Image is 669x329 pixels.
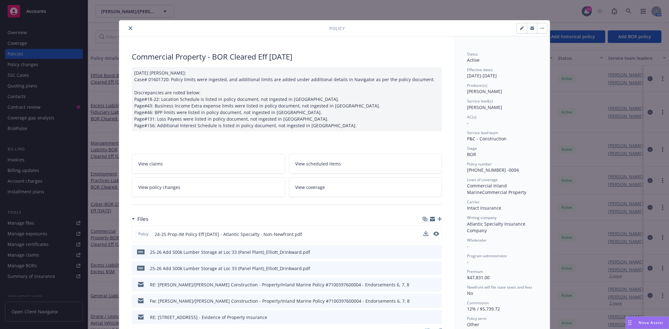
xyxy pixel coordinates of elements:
[155,231,302,238] span: 24-25 Prop-IM Policy Eff [DATE] - Atlantic Specialty - Non-Newfront.pdf
[434,298,439,304] button: preview file
[132,154,285,174] a: View claims
[138,160,163,167] span: View claims
[423,231,428,236] button: download file
[467,316,486,321] span: Policy term
[424,265,429,272] button: download file
[467,57,480,63] span: Active
[467,67,493,72] span: Effective dates
[467,269,483,274] span: Premium
[137,215,148,223] h3: Files
[137,266,145,270] span: pdf
[467,114,476,120] span: AC(s)
[132,177,285,197] a: View policy changes
[467,104,502,110] span: [PERSON_NAME]
[132,215,148,223] div: Files
[467,161,492,167] span: Policy number
[150,298,410,304] div: Fw: [PERSON_NAME]/[PERSON_NAME] Construction - Property/Inland Marine Policy #7100397600004 - End...
[424,249,429,255] button: download file
[150,249,310,255] div: 25-26 Add 500k Lumber Storage at Loc 33 (Panel Plant)_Elliott_Drinkward.pdf
[467,98,493,104] span: Service lead(s)
[467,88,502,94] span: [PERSON_NAME]
[138,184,180,191] span: View policy changes
[467,274,490,280] span: $47,831.00
[467,199,480,205] span: Carrier
[467,306,500,312] span: 12% / $5,739.72
[150,265,310,272] div: 25-26 Add 500k Lumber Storage at Loc 33 (Panel Plant)_Elliott_Drinkward.pdf
[132,51,442,62] div: Commercial Property - BOR Cleared Eff [DATE]
[467,253,507,258] span: Program administrator
[150,314,267,321] div: RE: [STREET_ADDRESS] - Evidence of Property Insurance
[467,321,479,327] span: Other
[467,290,473,296] span: No
[424,281,429,288] button: download file
[132,67,442,131] div: [DATE] [PERSON_NAME]: Case# 01601720: Policy limits were ingested, and additional limits are adde...
[467,67,537,79] div: [DATE] - [DATE]
[434,314,439,321] button: preview file
[467,215,496,220] span: Writing company
[467,130,498,135] span: Service lead team
[467,167,519,173] span: [PHONE_NUMBER] -0004
[434,281,439,288] button: preview file
[295,160,341,167] span: View scheduled items
[467,238,487,243] span: Wholesaler
[329,25,345,32] span: Policy
[295,184,325,191] span: View coverage
[289,177,442,197] a: View coverage
[467,51,478,57] span: Status
[467,83,487,88] span: Producer(s)
[289,154,442,174] a: View scheduled items
[434,265,439,272] button: preview file
[434,249,439,255] button: preview file
[137,249,145,254] span: pdf
[150,281,409,288] div: RE: [PERSON_NAME]/[PERSON_NAME] Construction - Property/Inland Marine Policy #7100397600004 - End...
[137,231,150,237] span: Policy
[433,232,439,236] button: preview file
[467,151,476,157] span: BOR
[127,24,134,32] button: close
[467,259,469,265] span: -
[626,317,634,329] div: Drag to move
[467,177,498,182] span: Lines of coverage
[467,183,508,195] span: Commercial Inland Marine
[467,136,507,142] span: P&C - Construction
[467,285,532,290] span: Newfront will file state taxes and fees
[467,120,469,126] span: -
[467,205,501,211] span: Intact Insurance
[639,320,664,325] span: Nova Assist
[467,243,469,249] span: -
[424,298,429,304] button: download file
[433,231,439,238] button: preview file
[424,314,429,321] button: download file
[423,231,428,238] button: download file
[467,146,477,151] span: Stage
[626,316,669,329] button: Nova Assist
[482,189,526,195] span: Commercial Property
[467,221,527,233] span: Atlantic Specialty Insurance Company
[467,300,489,305] span: Commission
